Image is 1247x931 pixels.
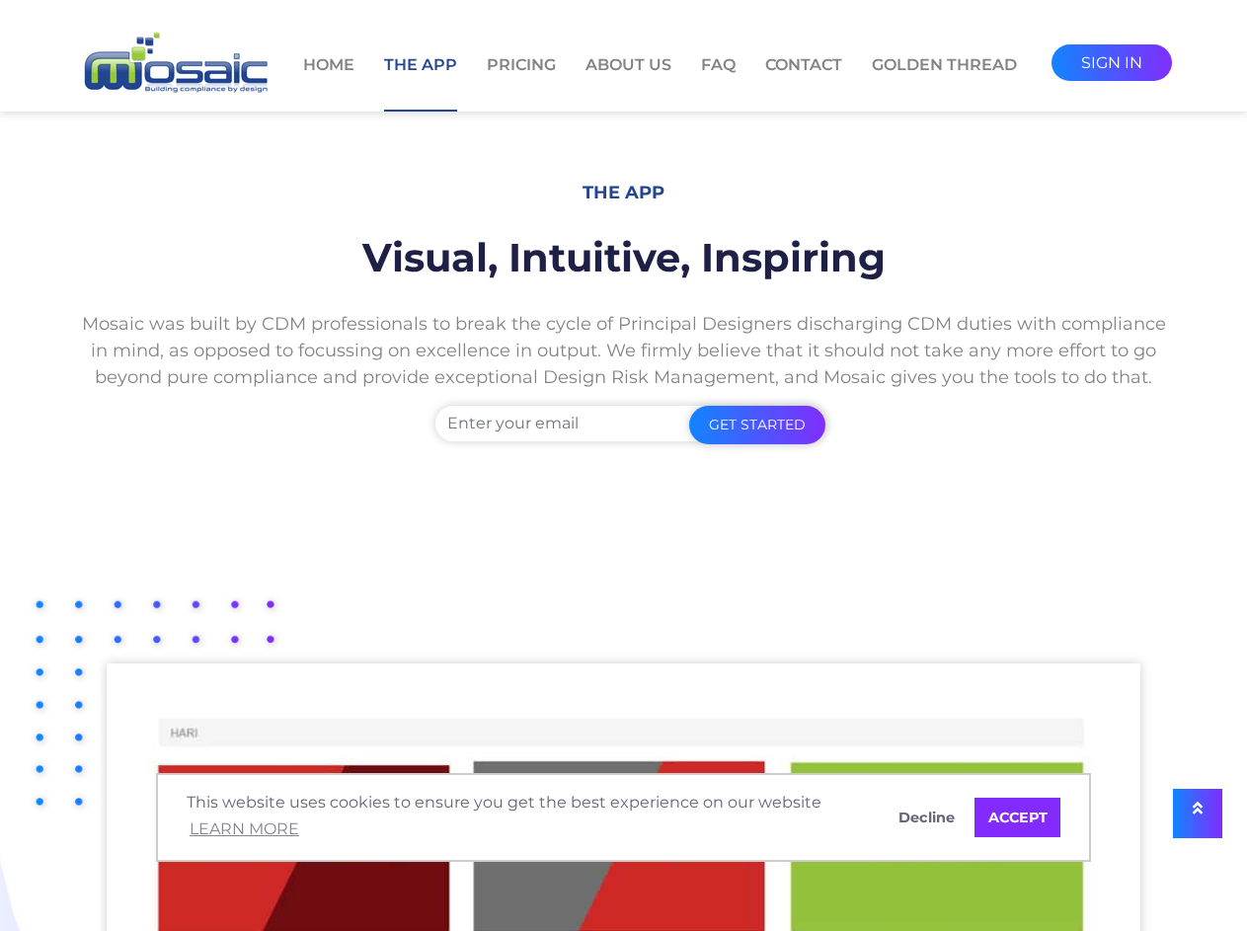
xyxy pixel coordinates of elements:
[76,30,273,98] img: logo
[303,53,354,110] a: Home
[689,406,825,444] input: get started
[76,168,1172,219] h6: The App
[701,53,736,110] a: FAQ
[435,406,825,441] input: Enter your email
[487,53,556,110] a: Pricing
[885,798,968,837] a: deny cookies
[974,798,1060,837] a: allow cookies
[585,53,671,110] a: About Us
[76,296,1172,406] p: Mosaic was built by CDM professionals to break the cycle of Principal Designers discharging CDM d...
[765,53,842,110] a: Contact
[481,451,781,528] iframe: reCAPTCHA
[384,53,457,112] a: The App
[187,791,869,844] span: This website uses cookies to ensure you get the best experience on our website
[187,815,302,844] a: learn more about cookies
[76,219,1172,296] h2: Visual, Intuitive, Inspiring
[1052,44,1172,81] a: sign in
[872,53,1017,110] a: Golden Thread
[156,773,1091,862] div: cookieconsent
